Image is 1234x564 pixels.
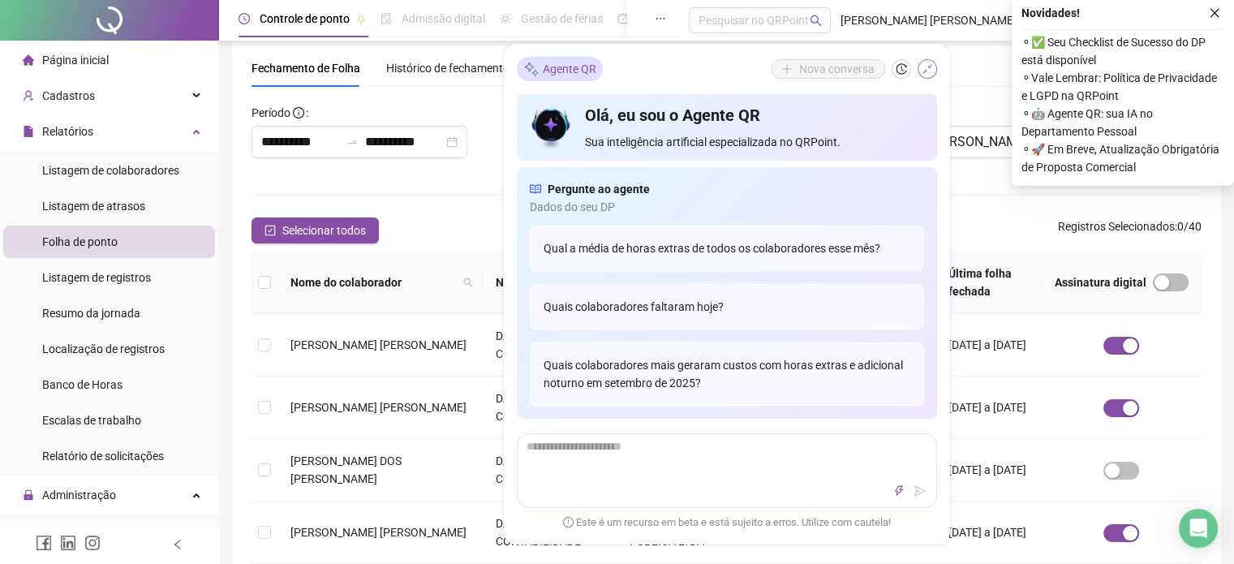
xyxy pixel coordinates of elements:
[84,535,101,551] span: instagram
[290,454,402,485] span: [PERSON_NAME] DOS [PERSON_NAME]
[252,62,360,75] span: Fechamento de Folha
[23,54,34,66] span: home
[42,271,151,284] span: Listagem de registros
[290,401,467,414] span: [PERSON_NAME] [PERSON_NAME]
[530,343,924,407] div: Quais colaboradores mais geraram custos com horas extras e adicional noturno em setembro de 2025?
[617,13,629,24] span: dashboard
[172,539,183,550] span: left
[1058,217,1202,243] span: : 0 / 40
[889,482,909,502] button: thunderbolt
[42,489,116,502] span: Administração
[346,136,359,149] span: to
[23,90,34,101] span: user-add
[500,13,511,24] span: sun
[893,486,905,497] span: thunderbolt
[530,105,573,152] img: icon
[521,12,603,25] span: Gestão de férias
[1055,273,1146,291] span: Assinatura digital
[483,314,617,377] td: DAGER CONTABILIDADE
[771,60,885,80] button: Nova conversa
[356,15,366,24] span: pushpin
[1021,105,1224,140] span: ⚬ 🤖 Agente QR: sua IA no Departamento Pessoal
[42,54,109,67] span: Página inicial
[585,105,923,127] h4: Olá, eu sou o Agente QR
[60,535,76,551] span: linkedin
[530,226,924,272] div: Qual a média de horas extras de todos os colaboradores esse mês?
[23,126,34,137] span: file
[460,270,476,295] span: search
[483,502,617,564] td: DAGER CONTABILIDADE
[935,439,1042,502] td: [DATE] a [DATE]
[239,13,250,24] span: clock-circle
[293,107,304,118] span: info-circle
[282,222,366,239] span: Selecionar todos
[585,134,923,152] span: Sua inteligência artificial especializada no QRPoint.
[1179,509,1218,548] div: Open Intercom Messenger
[260,12,350,25] span: Controle de ponto
[548,181,650,199] span: Pergunte ao agente
[810,15,822,27] span: search
[402,12,485,25] span: Admissão digital
[898,126,1041,158] button: [PERSON_NAME]
[36,535,52,551] span: facebook
[42,414,141,427] span: Escalas de trabalho
[910,482,930,502] button: send
[841,11,1072,29] span: [PERSON_NAME] [PERSON_NAME] CO - [PERSON_NAME] COSTA CONSULTORIA ASSESSORIA EMPRE
[1021,33,1224,69] span: ⚬ ✅ Seu Checklist de Sucesso do DP está disponível
[931,132,1028,152] span: [PERSON_NAME]
[381,13,392,24] span: file-done
[252,106,290,119] span: Período
[290,273,457,291] span: Nome do colaborador
[483,439,617,502] td: DAGER CONTABILIDADE
[42,200,145,213] span: Listagem de atrasos
[523,61,540,78] img: sparkle-icon.fc2bf0ac1784a2077858766a79e2daf3.svg
[483,252,617,314] th: Nome fantasia
[935,314,1042,377] td: [DATE] a [DATE]
[42,307,140,320] span: Resumo da jornada
[922,64,933,75] span: shrink
[290,526,467,539] span: [PERSON_NAME] [PERSON_NAME]
[290,338,467,351] span: [PERSON_NAME] [PERSON_NAME]
[1021,4,1080,22] span: Novidades !
[42,235,118,248] span: Folha de ponto
[517,58,603,82] div: Agente QR
[463,278,473,287] span: search
[264,225,276,236] span: check-square
[346,136,359,149] span: swap-right
[935,502,1042,564] td: [DATE] a [DATE]
[530,181,541,199] span: read
[935,252,1042,314] th: Última folha fechada
[386,62,515,75] span: Histórico de fechamentos
[42,450,164,463] span: Relatório de solicitações
[563,515,891,532] span: Este é um recurso em beta e está sujeito a erros. Utilize com cautela!
[42,125,93,138] span: Relatórios
[563,517,574,527] span: exclamation-circle
[530,199,924,217] span: Dados do seu DP
[1209,7,1220,19] span: close
[483,377,617,439] td: DAGER CONTABILIDADE
[42,342,165,355] span: Localização de registros
[42,164,179,177] span: Listagem de colaboradores
[530,285,924,330] div: Quais colaboradores faltaram hoje?
[896,64,907,75] span: history
[1021,69,1224,105] span: ⚬ Vale Lembrar: Política de Privacidade e LGPD na QRPoint
[1058,220,1175,233] span: Registros Selecionados
[935,377,1042,439] td: [DATE] a [DATE]
[252,217,379,243] button: Selecionar todos
[1021,140,1224,176] span: ⚬ 🚀 Em Breve, Atualização Obrigatória de Proposta Comercial
[42,378,123,391] span: Banco de Horas
[655,13,666,24] span: ellipsis
[42,89,95,102] span: Cadastros
[23,489,34,501] span: lock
